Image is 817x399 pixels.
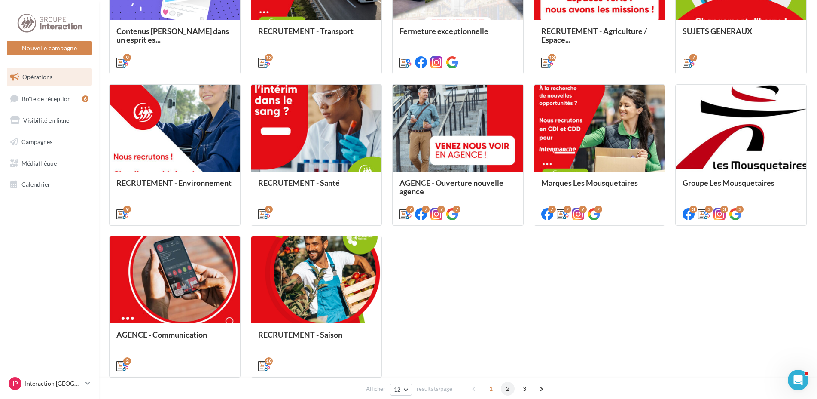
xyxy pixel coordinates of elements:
[541,178,638,187] span: Marques Les Mousquetaires
[453,206,460,213] div: 7
[22,95,71,102] span: Boîte de réception
[394,386,401,393] span: 12
[683,26,752,36] span: SUJETS GÉNÉRAUX
[548,206,556,213] div: 7
[720,206,728,213] div: 3
[5,154,94,172] a: Médiathèque
[390,384,412,396] button: 12
[5,175,94,193] a: Calendrier
[406,206,414,213] div: 7
[82,95,88,102] div: 6
[116,178,232,187] span: RECRUTEMENT - Environnement
[594,206,602,213] div: 7
[21,159,57,166] span: Médiathèque
[564,206,571,213] div: 7
[258,330,342,339] span: RECRUTEMENT - Saison
[548,54,556,61] div: 13
[579,206,587,213] div: 7
[788,370,808,390] iframe: Intercom live chat
[265,206,273,213] div: 6
[399,26,488,36] span: Fermeture exceptionnelle
[116,26,229,44] span: Contenus [PERSON_NAME] dans un esprit es...
[437,206,445,213] div: 7
[265,54,273,61] div: 13
[21,181,50,188] span: Calendrier
[736,206,744,213] div: 3
[123,357,131,365] div: 2
[258,26,354,36] span: RECRUTEMENT - Transport
[5,111,94,129] a: Visibilité en ligne
[689,206,697,213] div: 3
[422,206,430,213] div: 7
[12,379,18,388] span: IP
[689,54,697,61] div: 7
[7,375,92,392] a: IP Interaction [GEOGRAPHIC_DATA]
[541,26,647,44] span: RECRUTEMENT - Agriculture / Espace...
[5,68,94,86] a: Opérations
[116,330,207,339] span: AGENCE - Communication
[417,385,452,393] span: résultats/page
[7,41,92,55] button: Nouvelle campagne
[21,138,52,145] span: Campagnes
[22,73,52,80] span: Opérations
[366,385,385,393] span: Afficher
[5,89,94,108] a: Boîte de réception6
[484,382,498,396] span: 1
[683,178,774,187] span: Groupe Les Mousquetaires
[123,54,131,61] div: 9
[25,379,82,388] p: Interaction [GEOGRAPHIC_DATA]
[23,117,69,124] span: Visibilité en ligne
[518,382,531,396] span: 3
[705,206,713,213] div: 3
[399,178,503,196] span: AGENCE - Ouverture nouvelle agence
[5,133,94,151] a: Campagnes
[501,382,515,396] span: 2
[123,206,131,213] div: 9
[265,357,273,365] div: 18
[258,178,340,187] span: RECRUTEMENT - Santé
